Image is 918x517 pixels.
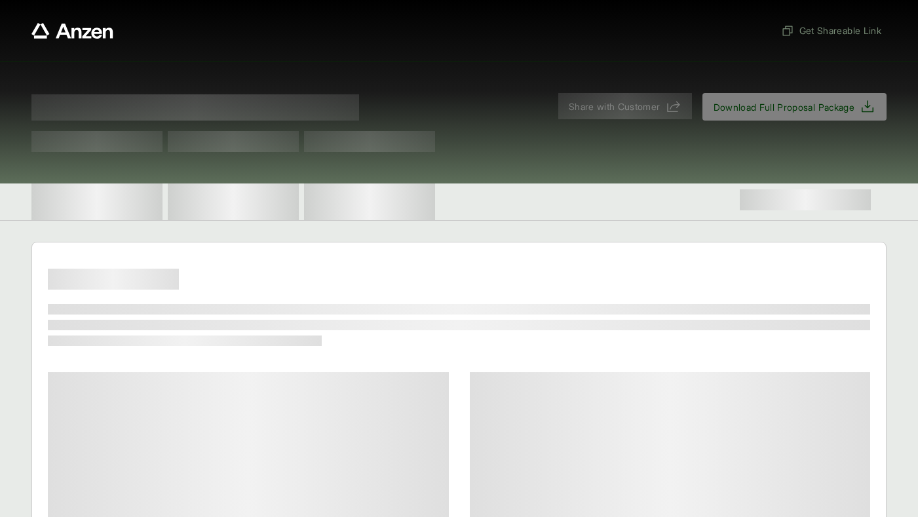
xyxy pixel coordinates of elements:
span: Get Shareable Link [781,24,881,37]
span: Test [168,131,299,152]
span: Test [31,131,163,152]
a: Anzen website [31,23,113,39]
span: Share with Customer [569,100,660,113]
button: Get Shareable Link [776,18,887,43]
span: Test [304,131,435,152]
span: Proposal for [31,94,359,121]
